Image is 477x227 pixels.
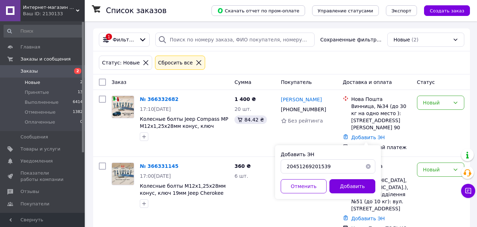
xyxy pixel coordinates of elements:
span: Новые [393,36,410,43]
div: Нова Пошта [351,96,411,103]
div: Винница, №34 (до 30 кг на одно место ): [STREET_ADDRESS][PERSON_NAME] 90 [351,103,411,131]
span: Уведомления [20,158,53,164]
span: Покупатель [281,79,312,85]
button: Создать заказ [424,5,470,16]
a: Фото товару [112,163,134,185]
div: Наложенный платеж [351,144,411,151]
button: Скачать отчет по пром-оплате [211,5,305,16]
a: Добавить ЭН [351,216,385,221]
img: Фото товару [112,163,134,185]
span: Оплаченные [25,119,55,125]
span: Главная [20,44,40,50]
span: (2) [411,37,418,42]
a: Фото товару [112,96,134,118]
a: [PERSON_NAME] [281,96,322,103]
span: Заказы и сообщения [20,56,71,62]
span: Сообщения [20,134,48,140]
span: 2 [74,68,81,74]
div: Новый [423,99,450,107]
span: 1382 [73,109,83,115]
a: № 366331145 [140,163,178,169]
span: Выполненные [25,99,59,106]
span: Скачать отчет по пром-оплате [217,7,299,14]
span: Сумма [234,79,251,85]
span: 13 [78,89,83,96]
span: Статус [417,79,435,85]
button: Добавить [329,179,375,193]
span: Товары и услуги [20,146,60,152]
span: 360 ₴ [234,163,251,169]
span: Создать заказ [430,8,464,13]
div: Статус: Новые [101,59,141,67]
span: 6 шт. [234,173,248,179]
div: Ваш ID: 2130133 [23,11,85,17]
a: Создать заказ [417,7,470,13]
a: № 366332682 [140,96,178,102]
span: Сохраненные фильтры: [320,36,382,43]
span: Управление статусами [318,8,373,13]
label: Добавить ЭН [281,152,314,157]
span: Интернет-магазин "КИРА" [23,4,76,11]
h1: Список заказов [106,6,167,15]
span: Заказы [20,68,38,74]
button: Экспорт [386,5,417,16]
span: Новые [25,79,40,86]
span: 6414 [73,99,83,106]
span: 2 [80,79,83,86]
span: 0 [80,119,83,125]
span: Заказ [112,79,126,85]
button: Отменить [281,179,327,193]
input: Поиск по номеру заказа, ФИО покупателя, номеру телефона, Email, номеру накладной [155,33,315,47]
span: Принятые [25,89,49,96]
span: Фильтры [113,36,136,43]
button: Очистить [361,159,375,174]
input: Поиск [4,25,83,38]
span: Доставка и оплата [343,79,392,85]
span: 17:00[DATE] [140,173,171,179]
span: Экспорт [392,8,411,13]
span: Отмененные [25,109,55,115]
span: Без рейтинга [288,118,323,124]
div: [PHONE_NUMBER] [280,104,328,114]
span: Покупатели [20,201,49,207]
button: Управление статусами [312,5,379,16]
div: Нова Пошта [351,163,411,170]
span: 17:10[DATE] [140,106,171,112]
a: Добавить ЭН [351,135,385,140]
div: 84.42 ₴ [234,115,267,124]
img: Фото товару [112,96,134,118]
div: Запоріжжя ([GEOGRAPHIC_DATA], [GEOGRAPHIC_DATA].), Мобільне Відділення №51 (до 10 кг): вул. [STRE... [351,170,411,212]
div: Сбросить все [157,59,194,67]
a: Колесные болты М12х1,25х28мм конус, ключ 19мм Jeep Cherokee KL, Jeep Compass MP, Dodge Dart, Chry... [140,183,226,210]
a: Колесные болты Jeep Compass MP М12х1,25х28мм конус, ключ 19мм Колесные болты Джип Компасс [140,116,228,143]
span: 20 шт. [234,106,251,112]
div: Новый [423,166,450,174]
span: 1 400 ₴ [234,96,256,102]
span: Показатели работы компании [20,170,65,183]
span: Отзывы [20,188,39,195]
button: Чат с покупателем [461,184,475,198]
